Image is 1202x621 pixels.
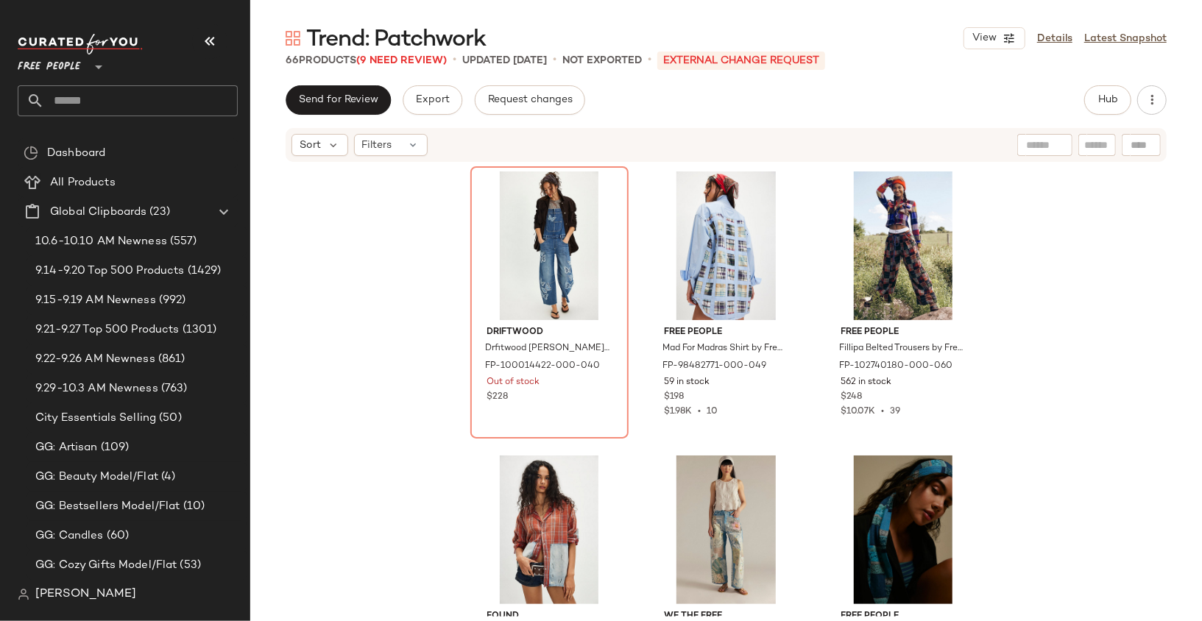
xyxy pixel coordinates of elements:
[35,498,180,515] span: GG: Bestsellers Model/Flat
[156,292,186,309] span: (992)
[167,233,197,250] span: (557)
[1084,85,1131,115] button: Hub
[35,292,156,309] span: 9.15-9.19 AM Newness
[657,52,825,70] p: External Change Request
[47,145,105,162] span: Dashboard
[35,263,185,280] span: 9.14-9.20 Top 500 Products
[830,171,977,320] img: 102740180_060_0
[180,498,205,515] span: (10)
[35,586,136,603] span: [PERSON_NAME]
[286,55,299,66] span: 66
[356,55,447,66] span: (9 Need Review)
[972,32,997,44] span: View
[180,322,217,338] span: (1301)
[35,439,98,456] span: GG: Artisan
[487,391,509,404] span: $228
[18,589,29,600] img: svg%3e
[156,410,182,427] span: (50)
[891,407,901,416] span: 39
[841,391,863,404] span: $248
[692,407,707,416] span: •
[35,351,155,368] span: 9.22-9.26 AM Newness
[652,455,800,604] img: 95490140_045_d
[362,138,392,153] span: Filters
[403,85,462,115] button: Export
[486,360,601,373] span: FP-100014422-000-040
[876,407,891,416] span: •
[158,380,188,397] span: (763)
[98,439,130,456] span: (109)
[1037,31,1072,46] a: Details
[1097,94,1118,106] span: Hub
[652,171,800,320] img: 98482771_049_b
[476,455,623,604] img: 101747301_089_a
[662,360,766,373] span: FP-98482771-000-049
[158,469,175,486] span: (4)
[1084,31,1167,46] a: Latest Snapshot
[146,204,170,221] span: (23)
[840,360,953,373] span: FP-102740180-000-060
[841,407,876,416] span: $10.07K
[104,528,130,544] span: (60)
[840,342,964,355] span: Fillipa Belted Trousers by Free People in Red, Size: US 2
[185,263,222,280] span: (1429)
[306,25,487,54] span: Trend: Patchwork
[964,27,1025,49] button: View
[664,391,684,404] span: $198
[553,52,556,69] span: •
[487,94,573,106] span: Request changes
[286,31,300,46] img: svg%3e
[35,322,180,338] span: 9.21-9.27 Top 500 Products
[664,376,710,389] span: 59 in stock
[35,469,158,486] span: GG: Beauty Model/Flat
[648,52,651,69] span: •
[177,557,202,574] span: (53)
[841,326,966,339] span: Free People
[35,557,177,574] span: GG: Cozy Gifts Model/Flat
[662,342,787,355] span: Mad For Madras Shirt by Free People in Blue, Size: S
[453,52,456,69] span: •
[18,50,81,77] span: Free People
[286,53,447,68] div: Products
[286,85,391,115] button: Send for Review
[476,171,623,320] img: 100014422_040_a
[50,174,116,191] span: All Products
[415,94,450,106] span: Export
[18,34,143,54] img: cfy_white_logo.C9jOOHJF.svg
[487,326,612,339] span: Driftwood
[300,138,321,153] span: Sort
[830,455,977,604] img: 100264290_040_a
[298,94,378,106] span: Send for Review
[562,53,642,68] p: Not Exported
[35,410,156,427] span: City Essentials Selling
[487,376,540,389] span: Out of stock
[35,380,158,397] span: 9.29-10.3 AM Newness
[664,407,692,416] span: $1.98K
[475,85,585,115] button: Request changes
[35,233,167,250] span: 10.6-10.10 AM Newness
[35,528,104,544] span: GG: Candles
[155,351,185,368] span: (861)
[24,146,38,160] img: svg%3e
[50,204,146,221] span: Global Clipboards
[707,407,718,416] span: 10
[664,326,788,339] span: Free People
[462,53,547,68] p: updated [DATE]
[841,376,892,389] span: 562 in stock
[486,342,610,355] span: Drfitwood [PERSON_NAME] Overalls by Driftwood at Free People in Medium Wash, Size: L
